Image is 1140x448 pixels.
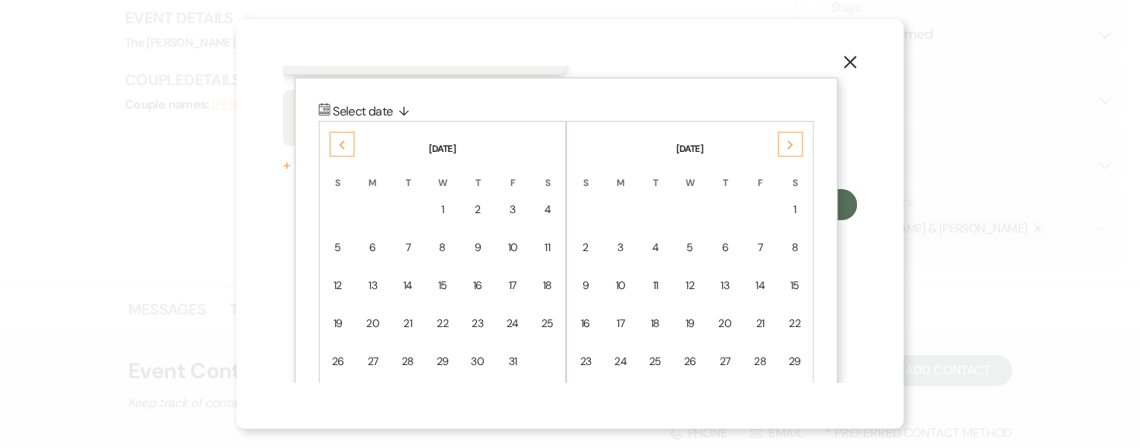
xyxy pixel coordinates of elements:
div: 30 [471,353,485,370]
div: 3 [506,202,520,218]
div: 9 [471,240,485,256]
div: 1 [788,202,801,218]
div: 12 [331,277,344,294]
div: 25 [648,353,662,370]
div: 27 [718,353,732,370]
div: 13 [718,277,732,294]
div: 31 [506,353,520,370]
div: 12 [683,277,696,294]
div: 27 [366,353,380,370]
th: F [496,157,530,190]
div: 17 [506,277,520,294]
div: 15 [788,277,801,294]
div: 11 [541,240,554,256]
div: 11 [648,277,662,294]
th: S [568,157,603,190]
th: M [604,157,637,190]
div: 25 [541,315,554,332]
div: 4 [648,240,662,256]
th: T [461,157,495,190]
div: 2 [471,202,485,218]
div: 9 [579,277,592,294]
div: 22 [788,315,801,332]
div: 16 [471,277,485,294]
div: 15 [436,277,449,294]
th: T [708,157,742,190]
div: 7 [754,240,767,256]
div: 24 [614,353,627,370]
div: 18 [648,315,662,332]
div: 20 [366,315,380,332]
span: ↓ [399,102,409,122]
div: 7 [401,240,414,256]
div: 26 [683,353,696,370]
th: W [673,157,706,190]
th: F [744,157,777,190]
div: 19 [683,315,696,332]
div: 20 [718,315,732,332]
div: 19 [331,315,344,332]
div: 17 [614,315,627,332]
div: 6 [718,240,732,256]
div: 1 [436,202,449,218]
div: 23 [471,315,485,332]
div: 14 [401,277,414,294]
div: 29 [436,353,449,370]
div: 5 [683,240,696,256]
div: 13 [366,277,380,294]
th: S [778,157,811,190]
button: + AddCalendar Hold [283,158,558,174]
th: T [638,157,672,190]
div: 10 [614,277,627,294]
div: 22 [436,315,449,332]
div: 24 [506,315,520,332]
div: 16 [579,315,592,332]
th: [DATE] [321,123,564,156]
th: T [391,157,424,190]
span: Select date [333,103,415,119]
div: 3 [614,240,627,256]
div: 28 [401,353,414,370]
div: 4 [541,202,554,218]
div: 5 [331,240,344,256]
div: 2 [579,240,592,256]
div: 6 [366,240,380,256]
th: M [356,157,390,190]
div: 21 [401,315,414,332]
th: S [321,157,354,190]
div: 8 [788,240,801,256]
div: 26 [331,353,344,370]
div: 18 [541,277,554,294]
div: 14 [754,277,767,294]
th: [DATE] [568,123,811,156]
div: 29 [788,353,801,370]
th: S [530,157,564,190]
div: 28 [754,353,767,370]
div: 8 [436,240,449,256]
div: 23 [579,353,592,370]
div: 10 [506,240,520,256]
div: 21 [754,315,767,332]
th: W [426,157,459,190]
